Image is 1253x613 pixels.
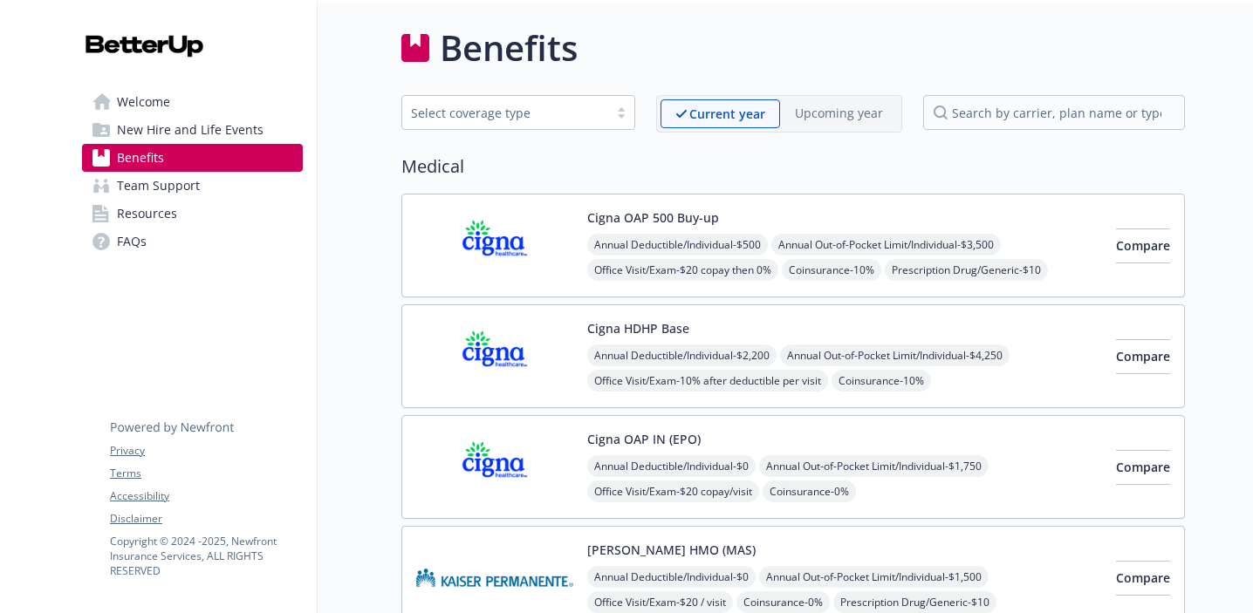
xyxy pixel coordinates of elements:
[833,591,996,613] span: Prescription Drug/Generic - $10
[780,344,1010,366] span: Annual Out-of-Pocket Limit/Individual - $4,250
[587,541,756,559] button: [PERSON_NAME] HMO (MAS)
[587,566,756,588] span: Annual Deductible/Individual - $0
[82,228,303,255] a: FAQs
[82,200,303,228] a: Resources
[110,466,302,481] a: Terms
[587,455,756,477] span: Annual Deductible/Individual - $0
[82,116,303,144] a: New Hire and Life Events
[587,259,778,281] span: Office Visit/Exam - $20 copay then 0%
[587,208,719,227] button: Cigna OAP 500 Buy-up
[795,104,883,122] p: Upcoming year
[1116,339,1170,374] button: Compare
[832,370,931,392] span: Coinsurance - 10%
[1116,237,1170,254] span: Compare
[885,259,1048,281] span: Prescription Drug/Generic - $10
[117,228,147,255] span: FAQs
[82,172,303,200] a: Team Support
[782,259,881,281] span: Coinsurance - 10%
[110,511,302,527] a: Disclaimer
[771,234,1001,255] span: Annual Out-of-Pocket Limit/Individual - $3,500
[780,99,898,128] span: Upcoming year
[759,566,989,588] span: Annual Out-of-Pocket Limit/Individual - $1,500
[117,172,200,200] span: Team Support
[587,370,828,392] span: Office Visit/Exam - 10% after deductible per visit
[82,88,303,116] a: Welcome
[117,144,164,172] span: Benefits
[689,105,765,123] p: Current year
[416,208,573,283] img: CIGNA carrier logo
[1116,569,1170,586] span: Compare
[411,104,599,122] div: Select coverage type
[1116,459,1170,475] span: Compare
[587,319,689,337] button: Cigna HDHP Base
[117,116,264,144] span: New Hire and Life Events
[117,88,170,116] span: Welcome
[1116,348,1170,364] span: Compare
[440,22,578,74] h1: Benefits
[416,319,573,393] img: CIGNA carrier logo
[587,480,759,502] span: Office Visit/Exam - $20 copay/visit
[416,430,573,504] img: CIGNA carrier logo
[759,455,989,477] span: Annual Out-of-Pocket Limit/Individual - $1,750
[736,591,830,613] span: Coinsurance - 0%
[110,443,302,459] a: Privacy
[587,591,733,613] span: Office Visit/Exam - $20 / visit
[587,344,777,366] span: Annual Deductible/Individual - $2,200
[82,144,303,172] a: Benefits
[587,234,768,255] span: Annual Deductible/Individual - $500
[587,430,701,448] button: Cigna OAP IN (EPO)
[1116,450,1170,485] button: Compare
[923,95,1185,130] input: search by carrier, plan name or type
[117,200,177,228] span: Resources
[110,534,302,578] p: Copyright © 2024 - 2025 , Newfront Insurance Services, ALL RIGHTS RESERVED
[1116,561,1170,596] button: Compare
[1116,228,1170,263] button: Compare
[110,488,302,504] a: Accessibility
[401,153,1185,180] h2: Medical
[763,480,856,502] span: Coinsurance - 0%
